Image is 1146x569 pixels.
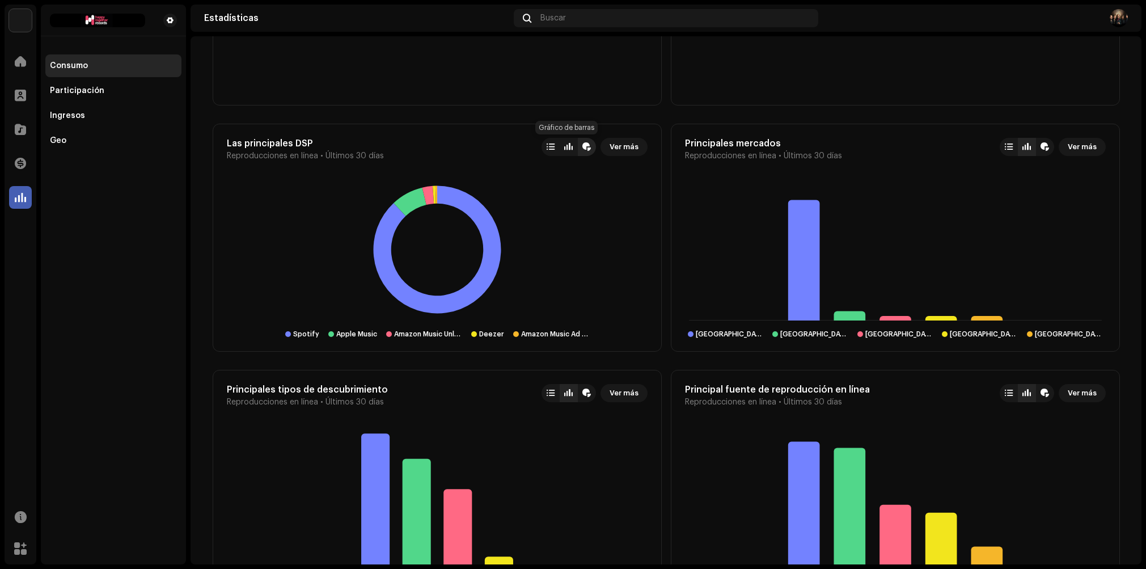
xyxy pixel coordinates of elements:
[293,330,319,339] div: Spotify
[696,330,764,339] div: Mexico
[685,384,870,395] div: Principal fuente de reproducción en línea
[320,398,323,407] span: •
[227,138,384,149] div: Las principales DSP
[227,151,318,161] span: Reproducciones en línea
[1035,330,1103,339] div: Canada
[325,151,384,161] span: Últimos 30 días
[325,398,384,407] span: Últimos 30 días
[601,138,648,156] button: Ver más
[394,330,462,339] div: Amazon Music Unlimited
[685,398,776,407] span: Reproducciones en línea
[50,136,66,145] div: Geo
[227,398,318,407] span: Reproducciones en línea
[50,61,88,70] div: Consumo
[779,398,781,407] span: •
[45,54,181,77] re-m-nav-item: Consumo
[685,138,842,149] div: Principales mercados
[610,382,638,404] span: Ver más
[685,151,776,161] span: Reproducciones en línea
[1059,384,1106,402] button: Ver más
[1059,138,1106,156] button: Ver más
[50,14,145,27] img: bd0f0126-c3b7-48be-a28a-19ec4722d7b3
[1068,136,1097,158] span: Ver más
[601,384,648,402] button: Ver más
[784,151,842,161] span: Últimos 30 días
[45,104,181,127] re-m-nav-item: Ingresos
[320,151,323,161] span: •
[540,14,566,23] span: Buscar
[610,136,638,158] span: Ver más
[521,330,589,339] div: Amazon Music Ad Supported
[50,86,104,95] div: Participación
[779,151,781,161] span: •
[9,9,32,32] img: edd8793c-a1b1-4538-85bc-e24b6277bc1e
[336,330,377,339] div: Apple Music
[865,330,933,339] div: Colombia
[227,384,388,395] div: Principales tipos de descubrimiento
[50,111,85,120] div: Ingresos
[1068,382,1097,404] span: Ver más
[1110,9,1128,27] img: e4a42aab-0e37-4fe2-8321-b7c830e8d2de
[784,398,842,407] span: Últimos 30 días
[479,330,504,339] div: Deezer
[204,14,509,23] div: Estadísticas
[45,79,181,102] re-m-nav-item: Participación
[45,129,181,152] re-m-nav-item: Geo
[950,330,1018,339] div: Spain
[780,330,848,339] div: United States of America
